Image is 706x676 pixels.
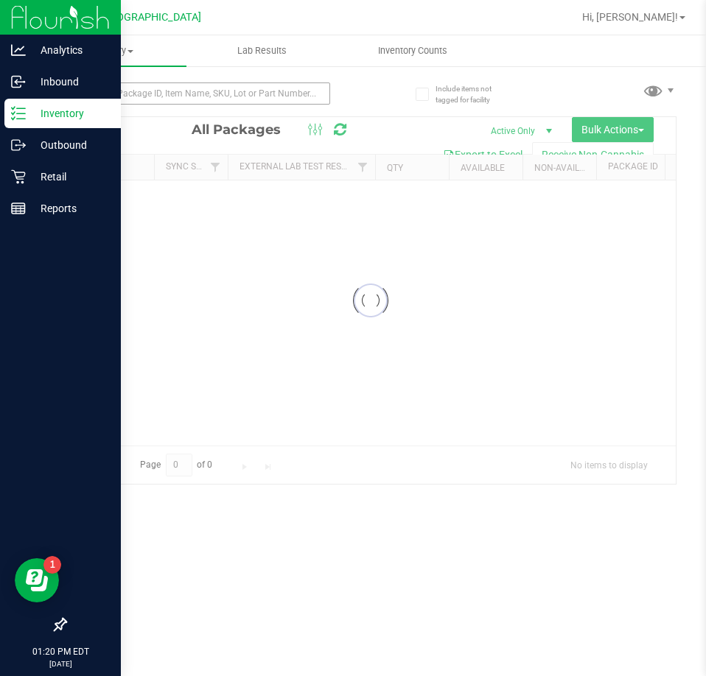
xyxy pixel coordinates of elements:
p: 01:20 PM EDT [7,645,114,658]
inline-svg: Reports [11,201,26,216]
p: [DATE] [7,658,114,669]
a: Inventory Counts [338,35,489,66]
p: Analytics [26,41,114,59]
p: Outbound [26,136,114,154]
iframe: Resource center unread badge [43,556,61,574]
p: Inbound [26,73,114,91]
inline-svg: Outbound [11,138,26,152]
inline-svg: Inbound [11,74,26,89]
span: Hi, [PERSON_NAME]! [582,11,678,23]
p: Retail [26,168,114,186]
a: Lab Results [186,35,338,66]
inline-svg: Retail [11,169,26,184]
span: [GEOGRAPHIC_DATA] [100,11,201,24]
p: Inventory [26,105,114,122]
input: Search Package ID, Item Name, SKU, Lot or Part Number... [65,82,330,105]
span: Lab Results [217,44,307,57]
inline-svg: Analytics [11,43,26,57]
inline-svg: Inventory [11,106,26,121]
span: Include items not tagged for facility [436,83,509,105]
span: Inventory Counts [358,44,467,57]
p: Reports [26,200,114,217]
iframe: Resource center [15,558,59,602]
